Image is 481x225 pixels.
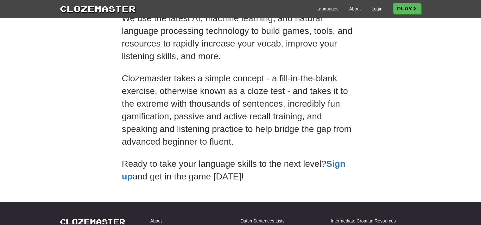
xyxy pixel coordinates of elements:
a: Languages [317,6,339,12]
a: Sign up [122,159,346,181]
a: Play [393,3,421,14]
a: Intermediate Croatian Resources [331,218,396,224]
p: Ready to take your language skills to the next level? and get in the game [DATE]! [122,158,359,183]
a: About [150,218,162,224]
a: Login [371,6,382,12]
p: Clozemaster takes a simple concept - a fill-in-the-blank exercise, otherwise known as a cloze tes... [122,72,359,148]
a: Dutch Sentences Lists [241,218,285,224]
p: We use the latest AI, machine learning, and natural language processing technology to build games... [122,12,359,63]
a: About [349,6,361,12]
a: Clozemaster [60,3,136,14]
